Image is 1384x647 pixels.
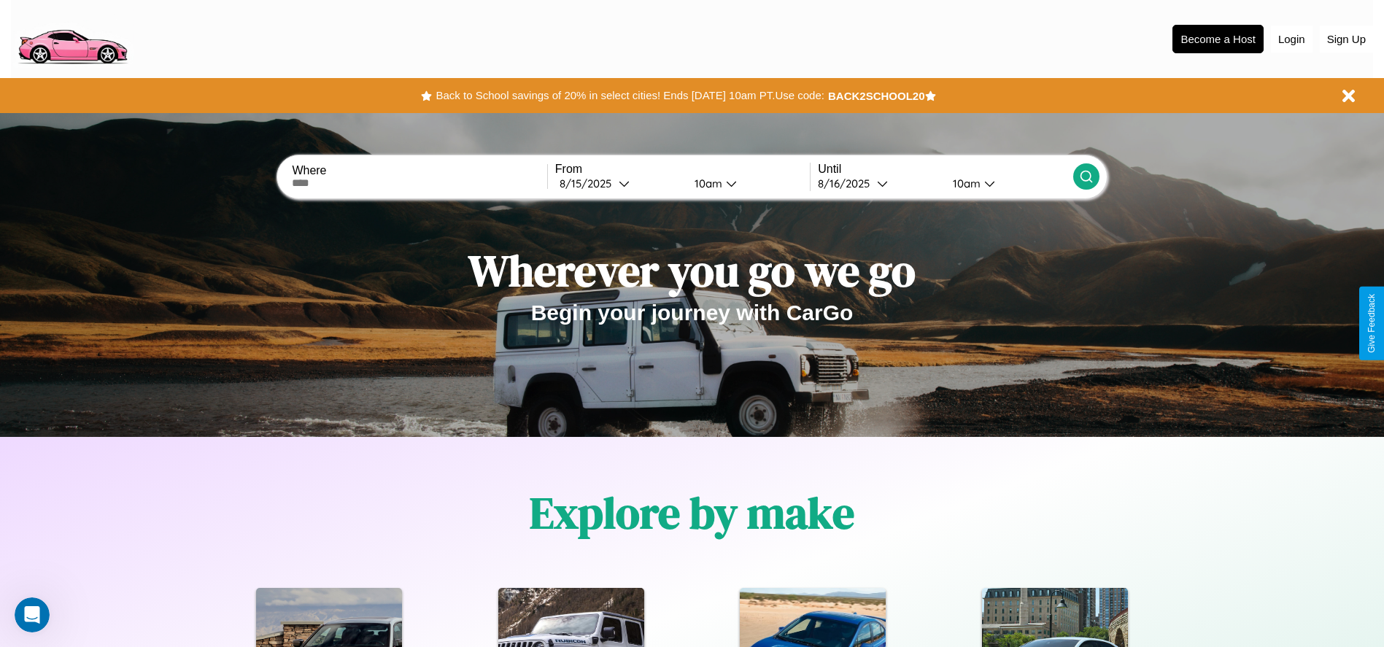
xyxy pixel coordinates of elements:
[432,85,827,106] button: Back to School savings of 20% in select cities! Ends [DATE] 10am PT.Use code:
[818,163,1072,176] label: Until
[1172,25,1264,53] button: Become a Host
[946,177,984,190] div: 10am
[11,7,134,68] img: logo
[530,483,854,543] h1: Explore by make
[292,164,546,177] label: Where
[818,177,877,190] div: 8 / 16 / 2025
[560,177,619,190] div: 8 / 15 / 2025
[1271,26,1313,53] button: Login
[15,597,50,632] iframe: Intercom live chat
[828,90,925,102] b: BACK2SCHOOL20
[1320,26,1373,53] button: Sign Up
[1366,294,1377,353] div: Give Feedback
[683,176,811,191] button: 10am
[555,176,683,191] button: 8/15/2025
[687,177,726,190] div: 10am
[555,163,810,176] label: From
[941,176,1073,191] button: 10am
